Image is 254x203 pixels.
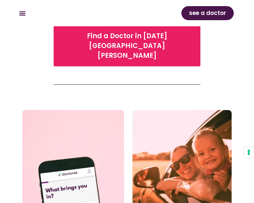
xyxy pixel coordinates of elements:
a: see a doctor [181,6,234,20]
button: Your consent preferences for tracking technologies [244,147,254,157]
a: Find a Doctor in [DATE][GEOGRAPHIC_DATA][PERSON_NAME] [54,25,200,66]
div: Menu Toggle [17,8,27,18]
span: see a doctor [189,8,226,18]
span: Find a Doctor in [DATE][GEOGRAPHIC_DATA][PERSON_NAME] [62,31,192,61]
